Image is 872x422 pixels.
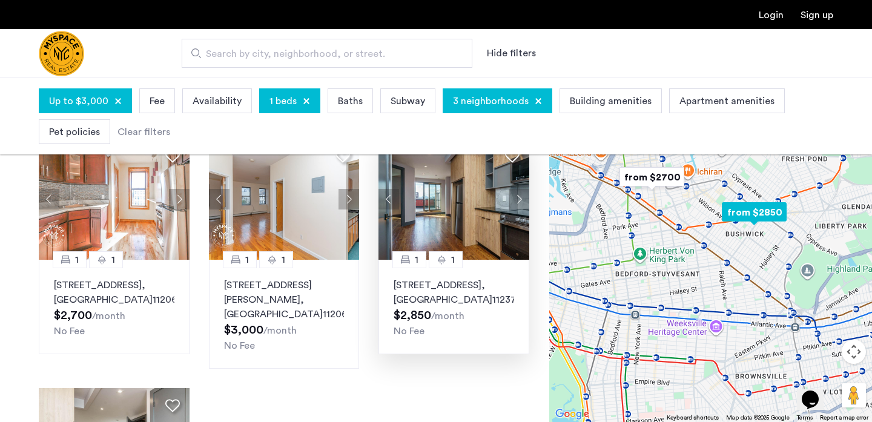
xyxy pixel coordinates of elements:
[415,252,418,267] span: 1
[269,94,297,108] span: 1 beds
[209,189,230,209] button: Previous apartment
[39,31,84,76] a: Cazamio Logo
[39,189,59,209] button: Previous apartment
[117,125,170,139] div: Clear filters
[842,340,866,364] button: Map camera controls
[224,278,345,321] p: [STREET_ADDRESS][PERSON_NAME] 11206
[282,252,285,267] span: 1
[552,406,592,422] a: Open this area in Google Maps (opens a new window)
[378,139,529,260] img: 1990_638246472507249272.jpeg
[679,94,775,108] span: Apartment amenities
[209,139,360,260] img: 1997_638576090351216300.jpeg
[39,260,190,354] a: 11[STREET_ADDRESS], [GEOGRAPHIC_DATA]11206No Fee
[49,125,100,139] span: Pet policies
[394,326,424,336] span: No Fee
[182,39,472,68] input: Apartment Search
[54,309,92,321] span: $2,700
[717,199,791,226] div: from $2850
[339,189,359,209] button: Next apartment
[75,252,79,267] span: 1
[49,94,108,108] span: Up to $3,000
[797,414,813,422] a: Terms (opens in new tab)
[394,309,431,321] span: $2,850
[39,31,84,76] img: logo
[801,10,833,20] a: Registration
[451,252,455,267] span: 1
[615,163,689,191] div: from $2700
[263,326,297,335] sub: /month
[820,414,868,422] a: Report a map error
[193,94,242,108] span: Availability
[453,94,529,108] span: 3 neighborhoods
[394,278,514,307] p: [STREET_ADDRESS] 11237
[667,414,719,422] button: Keyboard shortcuts
[378,189,399,209] button: Previous apartment
[224,324,263,336] span: $3,000
[570,94,652,108] span: Building amenities
[169,189,190,209] button: Next apartment
[378,260,529,354] a: 11[STREET_ADDRESS], [GEOGRAPHIC_DATA]11237No Fee
[111,252,115,267] span: 1
[726,415,790,421] span: Map data ©2025 Google
[338,94,363,108] span: Baths
[431,311,464,321] sub: /month
[759,10,784,20] a: Login
[842,383,866,407] button: Drag Pegman onto the map to open Street View
[92,311,125,321] sub: /month
[509,189,529,209] button: Next apartment
[150,94,165,108] span: Fee
[487,46,536,61] button: Show or hide filters
[39,139,190,260] img: 1997_638581258818871784.jpeg
[245,252,249,267] span: 1
[209,260,360,369] a: 11[STREET_ADDRESS][PERSON_NAME], [GEOGRAPHIC_DATA]11206No Fee
[54,326,85,336] span: No Fee
[552,406,592,422] img: Google
[797,374,836,410] iframe: chat widget
[391,94,425,108] span: Subway
[206,47,438,61] span: Search by city, neighborhood, or street.
[224,341,255,351] span: No Fee
[54,278,174,307] p: [STREET_ADDRESS] 11206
